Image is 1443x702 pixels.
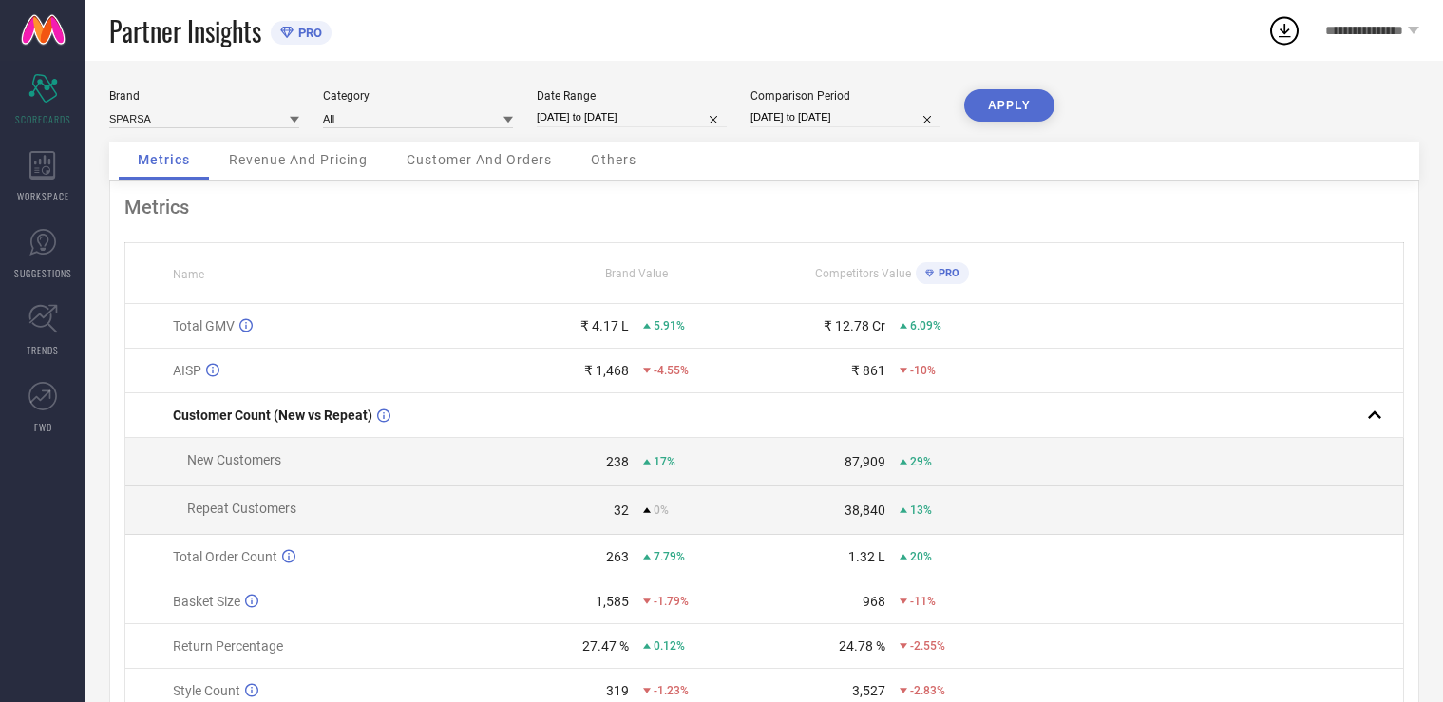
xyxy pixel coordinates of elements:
[845,454,885,469] div: 87,909
[109,11,261,50] span: Partner Insights
[910,595,936,608] span: -11%
[910,319,941,332] span: 6.09%
[614,503,629,518] div: 32
[173,268,204,281] span: Name
[14,266,72,280] span: SUGGESTIONS
[323,89,513,103] div: Category
[606,454,629,469] div: 238
[750,107,940,127] input: Select comparison period
[173,683,240,698] span: Style Count
[582,638,629,654] div: 27.47 %
[824,318,885,333] div: ₹ 12.78 Cr
[187,501,296,516] span: Repeat Customers
[848,549,885,564] div: 1.32 L
[750,89,940,103] div: Comparison Period
[839,638,885,654] div: 24.78 %
[910,684,945,697] span: -2.83%
[910,639,945,653] span: -2.55%
[596,594,629,609] div: 1,585
[910,503,932,517] span: 13%
[407,152,552,167] span: Customer And Orders
[654,550,685,563] span: 7.79%
[294,26,322,40] span: PRO
[852,683,885,698] div: 3,527
[173,318,235,333] span: Total GMV
[845,503,885,518] div: 38,840
[910,455,932,468] span: 29%
[537,107,727,127] input: Select date range
[580,318,629,333] div: ₹ 4.17 L
[584,363,629,378] div: ₹ 1,468
[654,684,689,697] span: -1.23%
[605,267,668,280] span: Brand Value
[654,455,675,468] span: 17%
[654,364,689,377] span: -4.55%
[964,89,1054,122] button: APPLY
[173,594,240,609] span: Basket Size
[15,112,71,126] span: SCORECARDS
[654,319,685,332] span: 5.91%
[654,595,689,608] span: -1.79%
[863,594,885,609] div: 968
[934,267,959,279] span: PRO
[654,639,685,653] span: 0.12%
[173,549,277,564] span: Total Order Count
[138,152,190,167] span: Metrics
[591,152,636,167] span: Others
[17,189,69,203] span: WORKSPACE
[27,343,59,357] span: TRENDS
[851,363,885,378] div: ₹ 861
[910,550,932,563] span: 20%
[34,420,52,434] span: FWD
[173,408,372,423] span: Customer Count (New vs Repeat)
[1267,13,1301,47] div: Open download list
[606,549,629,564] div: 263
[187,452,281,467] span: New Customers
[109,89,299,103] div: Brand
[815,267,911,280] span: Competitors Value
[173,363,201,378] span: AISP
[606,683,629,698] div: 319
[910,364,936,377] span: -10%
[124,196,1404,218] div: Metrics
[229,152,368,167] span: Revenue And Pricing
[654,503,669,517] span: 0%
[173,638,283,654] span: Return Percentage
[537,89,727,103] div: Date Range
